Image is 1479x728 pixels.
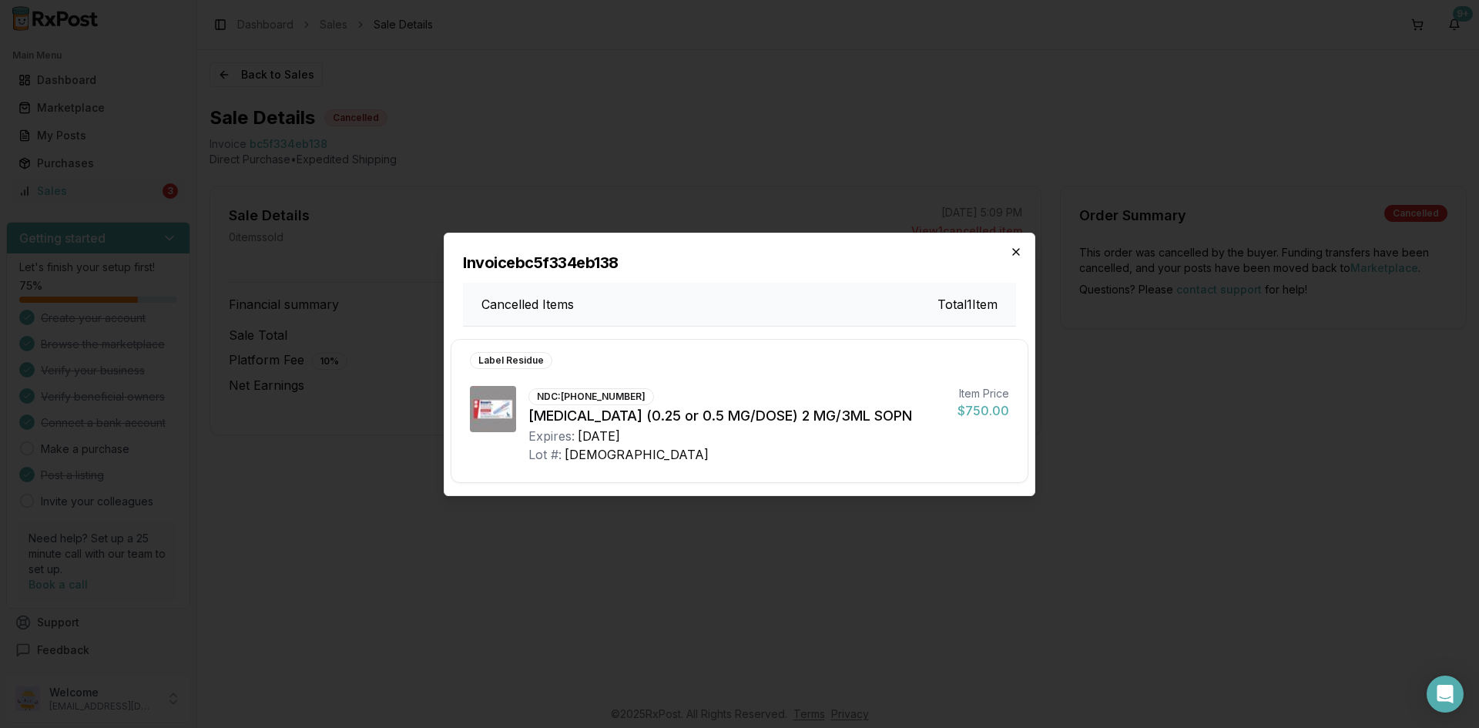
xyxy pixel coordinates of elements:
h2: Invoice bc5f334eb138 [463,252,1016,273]
div: [MEDICAL_DATA] (0.25 or 0.5 MG/DOSE) 2 MG/3ML SOPN [528,405,945,427]
div: Label Residue [470,352,552,369]
img: Ozempic (0.25 or 0.5 MG/DOSE) 2 MG/3ML SOPN [470,386,516,432]
h3: Cancelled Items [481,295,574,314]
h3: Total 1 Item [937,295,998,314]
div: Expires: [528,427,575,445]
div: Item Price [957,386,1009,401]
div: Lot #: [528,445,562,464]
div: [DEMOGRAPHIC_DATA] [565,445,709,464]
div: [DATE] [578,427,620,445]
div: $750.00 [957,401,1009,420]
div: NDC: [PHONE_NUMBER] [528,388,654,405]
